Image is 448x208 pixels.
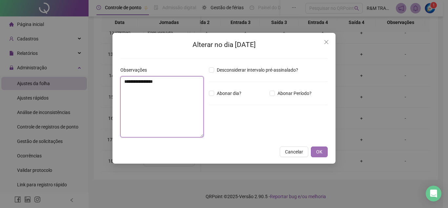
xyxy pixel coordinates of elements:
[120,39,328,50] h2: Alterar no dia [DATE]
[275,90,314,97] span: Abonar Período?
[426,186,441,201] div: Open Intercom Messenger
[321,37,332,47] button: Close
[214,90,244,97] span: Abonar dia?
[285,148,303,155] span: Cancelar
[120,66,151,74] label: Observações
[311,147,328,157] button: OK
[316,148,322,155] span: OK
[280,147,308,157] button: Cancelar
[214,66,301,74] span: Desconsiderar intervalo pré-assinalado?
[324,39,329,45] span: close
